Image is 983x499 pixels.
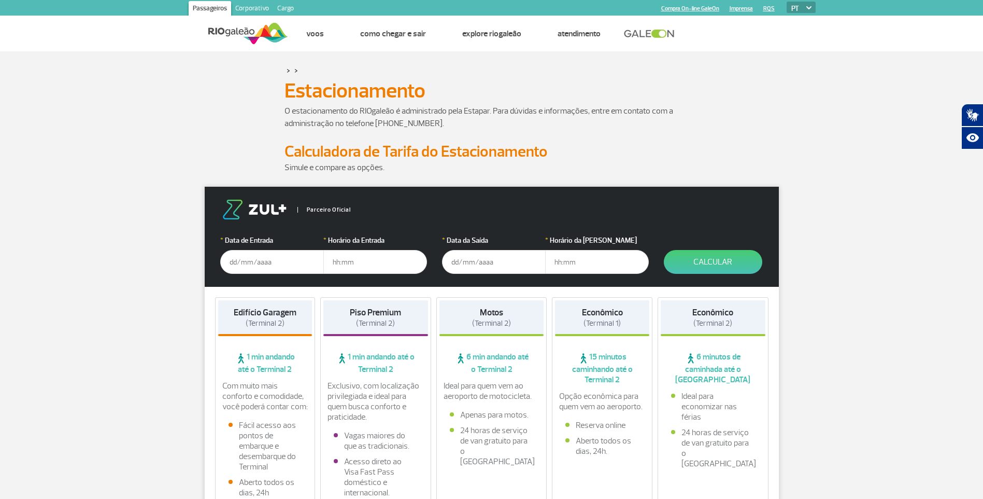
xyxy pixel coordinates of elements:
p: Com muito mais conforto e comodidade, você poderá contar com: [222,381,308,412]
a: Voos [306,29,324,39]
img: logo-zul.png [220,200,289,219]
p: Opção econômica para quem vem ao aeroporto. [559,391,645,412]
strong: Piso Premium [350,307,401,318]
li: Fácil acesso aos pontos de embarque e desembarque do Terminal [229,420,302,472]
strong: Econômico [582,307,623,318]
a: > [287,64,290,76]
strong: Econômico [692,307,733,318]
span: 1 min andando até o Terminal 2 [218,352,312,375]
a: Atendimento [558,29,601,39]
p: Simule e compare as opções. [284,161,699,174]
h1: Estacionamento [284,82,699,100]
li: 24 horas de serviço de van gratuito para o [GEOGRAPHIC_DATA] [671,427,755,469]
input: hh:mm [545,250,649,274]
li: Acesso direto ao Visa Fast Pass doméstico e internacional. [334,456,418,498]
li: Aberto todos os dias, 24h [229,477,302,498]
span: 1 min andando até o Terminal 2 [323,352,428,375]
li: Vagas maiores do que as tradicionais. [334,431,418,451]
li: Ideal para economizar nas férias [671,391,755,422]
label: Horário da Entrada [323,235,427,246]
input: hh:mm [323,250,427,274]
div: Plugin de acessibilidade da Hand Talk. [961,104,983,149]
span: 6 minutos de caminhada até o [GEOGRAPHIC_DATA] [661,352,765,385]
li: Apenas para motos. [450,410,534,420]
span: (Terminal 2) [356,318,395,328]
a: > [294,64,298,76]
h2: Calculadora de Tarifa do Estacionamento [284,142,699,161]
span: (Terminal 2) [693,318,732,328]
a: Como chegar e sair [360,29,426,39]
p: Exclusivo, com localização privilegiada e ideal para quem busca conforto e praticidade. [327,381,424,422]
a: RQS [763,5,775,12]
span: (Terminal 1) [583,318,621,328]
span: (Terminal 2) [246,318,284,328]
li: Reserva online [565,420,639,431]
button: Calcular [664,250,762,274]
input: dd/mm/aaaa [220,250,324,274]
li: Aberto todos os dias, 24h. [565,436,639,456]
button: Abrir recursos assistivos. [961,127,983,149]
input: dd/mm/aaaa [442,250,546,274]
strong: Edifício Garagem [234,307,296,318]
a: Explore RIOgaleão [462,29,521,39]
a: Imprensa [730,5,753,12]
span: 6 min andando até o Terminal 2 [439,352,544,375]
label: Data de Entrada [220,235,324,246]
span: Parceiro Oficial [297,207,351,213]
strong: Motos [480,307,503,318]
p: Ideal para quem vem ao aeroporto de motocicleta. [444,381,540,401]
label: Data da Saída [442,235,546,246]
a: Passageiros [189,1,231,18]
label: Horário da [PERSON_NAME] [545,235,649,246]
a: Corporativo [231,1,273,18]
button: Abrir tradutor de língua de sinais. [961,104,983,127]
span: (Terminal 2) [472,318,511,328]
p: O estacionamento do RIOgaleão é administrado pela Estapar. Para dúvidas e informações, entre em c... [284,105,699,130]
a: Compra On-line GaleOn [661,5,719,12]
li: 24 horas de serviço de van gratuito para o [GEOGRAPHIC_DATA] [450,425,534,467]
a: Cargo [273,1,298,18]
span: 15 minutos caminhando até o Terminal 2 [555,352,649,385]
